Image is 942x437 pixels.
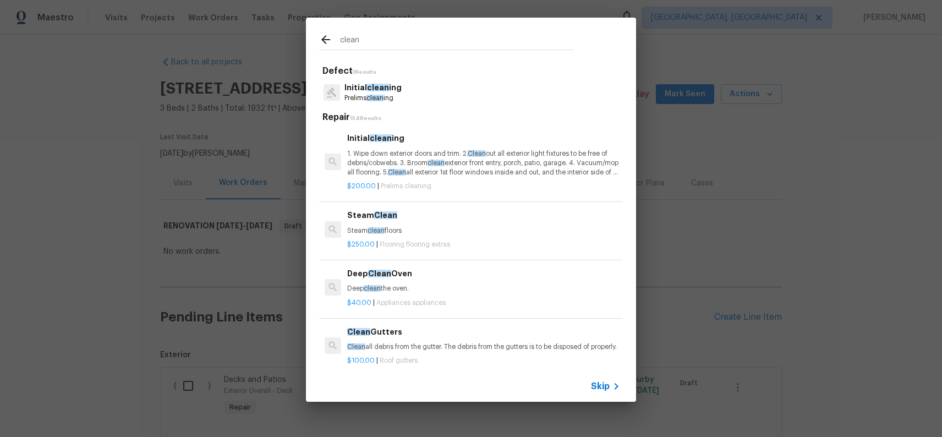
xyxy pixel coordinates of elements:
span: clean [428,160,445,166]
p: | [347,356,620,365]
span: Prelims cleaning [381,183,431,189]
input: Search issues or repairs [340,33,573,50]
span: clean [367,84,389,91]
span: Flooring flooring extras [380,241,450,248]
span: Clean [347,328,370,336]
span: Clean [388,169,406,176]
p: Initial ing [344,82,402,94]
h5: Defect [322,65,623,77]
h6: Initial ing [347,132,620,144]
span: Skip [591,381,610,392]
span: $100.00 [347,357,375,364]
p: | [347,240,620,249]
span: Clean [347,343,365,350]
p: Prelims ing [344,94,402,103]
span: 1 Results [353,69,376,75]
span: Roof gutters [380,357,418,364]
p: | [347,182,620,191]
span: Clean [368,270,391,277]
p: | [347,298,620,308]
span: clean [370,134,392,142]
span: clean [368,227,385,234]
p: Steam floors [347,226,620,236]
h6: Steam [347,209,620,221]
span: Clean [374,211,397,219]
h6: Gutters [347,326,620,338]
span: clean [366,95,384,101]
h5: Repair [322,112,623,123]
p: Deep the oven. [347,284,620,293]
span: clean [364,285,381,292]
span: $200.00 [347,183,376,189]
p: 1. Wipe down exterior doors and trim. 2. out all exterior light fixtures to be free of debris/cob... [347,149,620,177]
span: $250.00 [347,241,375,248]
h6: Deep Oven [347,267,620,280]
p: all debris from the gutter. The debris from the gutters is to be disposed of properly. [347,342,620,352]
span: Appliances appliances [376,299,446,306]
span: 154 Results [350,116,381,121]
span: Clean [468,150,486,157]
span: $40.00 [347,299,371,306]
